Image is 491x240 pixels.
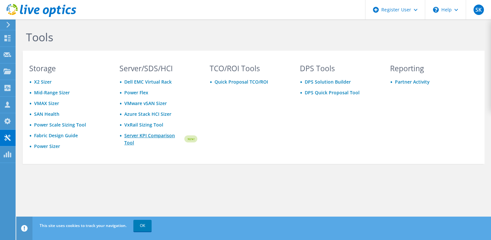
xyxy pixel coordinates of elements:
a: VMAX Sizer [34,100,59,106]
h3: Server/SDS/HCI [119,65,197,72]
a: Server KPI Comparison Tool [124,132,183,146]
h3: Storage [29,65,107,72]
a: SAN Health [34,111,59,117]
a: Power Sizer [34,143,60,149]
a: Quick Proposal TCO/ROI [215,79,268,85]
span: This site uses cookies to track your navigation. [40,223,127,228]
a: VxRail Sizing Tool [124,122,163,128]
a: Dell EMC Virtual Rack [124,79,172,85]
a: Azure Stack HCI Sizer [124,111,171,117]
a: X2 Sizer [34,79,52,85]
a: Power Scale Sizing Tool [34,122,86,128]
a: OK [133,220,152,232]
h1: Tools [26,30,464,44]
svg: \n [433,7,439,13]
h3: DPS Tools [300,65,378,72]
a: DPS Solution Builder [305,79,351,85]
a: DPS Quick Proposal Tool [305,89,360,96]
a: Mid-Range Sizer [34,89,70,96]
img: new-badge.svg [183,131,197,147]
h3: Reporting [390,65,468,72]
h3: TCO/ROI Tools [210,65,288,72]
a: Fabric Design Guide [34,132,78,139]
a: Partner Activity [395,79,430,85]
a: Power Flex [124,89,148,96]
a: VMware vSAN Sizer [124,100,167,106]
span: SK [473,5,484,15]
